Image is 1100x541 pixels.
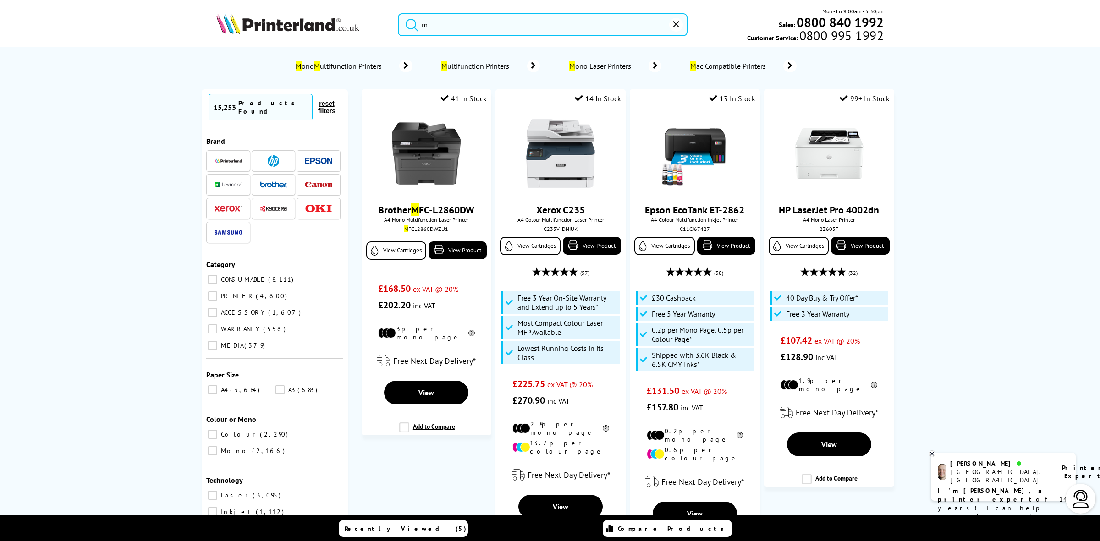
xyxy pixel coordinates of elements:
span: Sales: [779,20,795,29]
span: ac Compatible Printers [689,61,770,71]
span: 1,607 [268,308,303,317]
span: PRINTER [219,292,255,300]
a: Multifunction Printers [440,60,540,72]
div: 13 In Stock [709,94,755,103]
span: ex VAT @ 20% [413,284,458,294]
span: Colour or Mono [206,415,256,424]
div: 2Z605F [771,225,887,232]
span: Free Next Day Delivery* [796,407,878,418]
li: 2.8p per mono page [512,420,609,437]
span: Free 5 Year Warranty [652,309,715,318]
span: Free Next Day Delivery* [393,355,476,366]
img: epson-et-2862-ink-included-small.jpg [660,119,729,188]
a: Xerox C235 [536,203,585,216]
span: 4,600 [256,292,289,300]
div: FCL2860DWZU1 [368,225,484,232]
span: inc VAT [815,353,838,362]
li: 0.6p per colour page [647,446,743,462]
span: Paper Size [206,370,239,379]
input: Mono 2,166 [208,446,217,455]
img: Samsung [214,230,242,235]
img: user-headset-light.svg [1072,490,1090,508]
span: Free 3 Year On-Site Warranty and Extend up to 5 Years* [517,293,617,311]
li: 3p per mono page [378,325,475,341]
span: A4 Colour Multifunction Laser Printer [500,216,621,223]
button: reset filters [313,99,341,115]
div: 14 In Stock [575,94,621,103]
span: £168.50 [378,283,411,295]
span: Recently Viewed (5) [345,525,467,533]
span: £157.80 [647,401,678,413]
input: ACCESSORY 1,607 [208,308,217,317]
img: Canon [305,182,332,188]
span: 8,111 [268,275,296,284]
img: Epson [305,158,332,164]
input: A3 683 [275,385,285,394]
a: View Product [563,237,621,255]
label: Add to Compare [399,422,455,440]
b: 0800 840 1992 [797,14,884,31]
mark: M [690,61,696,71]
div: 41 In Stock [440,94,487,103]
span: inc VAT [547,396,570,405]
input: Colour 2,290 [208,430,217,439]
a: View Cartridges [769,237,829,255]
img: ashley-livechat.png [938,464,946,480]
span: A4 Mono Multifunction Laser Printer [366,216,487,223]
span: 556 [263,325,288,333]
input: Laser 3,095 [208,491,217,500]
label: Add to Compare [802,474,858,492]
span: 2,166 [252,447,287,455]
span: ex VAT @ 20% [547,380,593,389]
a: View [653,502,737,525]
span: View [418,388,434,397]
img: Xerox [214,205,242,212]
span: MEDIA [219,341,243,350]
span: ex VAT @ 20% [682,387,727,396]
mark: M [314,61,320,71]
div: C11CJ67427 [637,225,753,232]
a: View Product [697,237,755,255]
span: 0.2p per Mono Page, 0.5p per Colour Page* [652,325,752,344]
span: 1,112 [256,508,286,516]
span: £202.20 [378,299,411,311]
span: Free 3 Year Warranty [786,309,849,318]
span: A4 [219,386,229,394]
span: CONSUMABLE [219,275,267,284]
a: Epson EcoTank ET-2862 [645,203,744,216]
span: Brand [206,137,225,146]
span: 15,253 [214,103,236,112]
span: Most Compact Colour Laser MFP Available [517,318,617,337]
input: WARRANTY 556 [208,324,217,333]
div: C235V_DNIUK [502,225,618,232]
span: 0800 995 1992 [798,31,884,40]
span: ono ultifunction Printers [294,61,385,71]
span: (38) [714,264,723,282]
span: inc VAT [413,301,435,310]
span: Laser [219,491,252,499]
span: £30 Cashback [652,293,696,302]
div: [PERSON_NAME] [950,459,1050,468]
span: (57) [580,264,589,282]
p: of 14 years! I can help you choose the right product [938,486,1069,530]
img: Printerland Logo [216,14,359,34]
span: WARRANTY [219,325,262,333]
a: Printerland Logo [216,14,386,36]
span: Mon - Fri 9:00am - 5:30pm [822,7,884,16]
a: View [518,495,603,519]
img: HP-LaserJetPro-4002dn-Front-Small.jpg [795,119,863,188]
li: 13.7p per colour page [512,439,609,455]
input: MEDIA 379 [208,341,217,350]
span: Inkjet [219,508,255,516]
input: Search product or brand [398,13,687,36]
span: ACCESSORY [219,308,267,317]
img: Printerland [214,158,242,163]
input: CONSUMABLE 8,111 [208,275,217,284]
span: £131.50 [647,385,679,397]
span: A4 Mono Laser Printer [769,216,889,223]
mark: M [411,203,419,216]
mark: M [441,61,447,71]
span: ex VAT @ 20% [814,336,860,345]
span: 2,290 [260,430,290,438]
div: modal_delivery [500,462,621,488]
